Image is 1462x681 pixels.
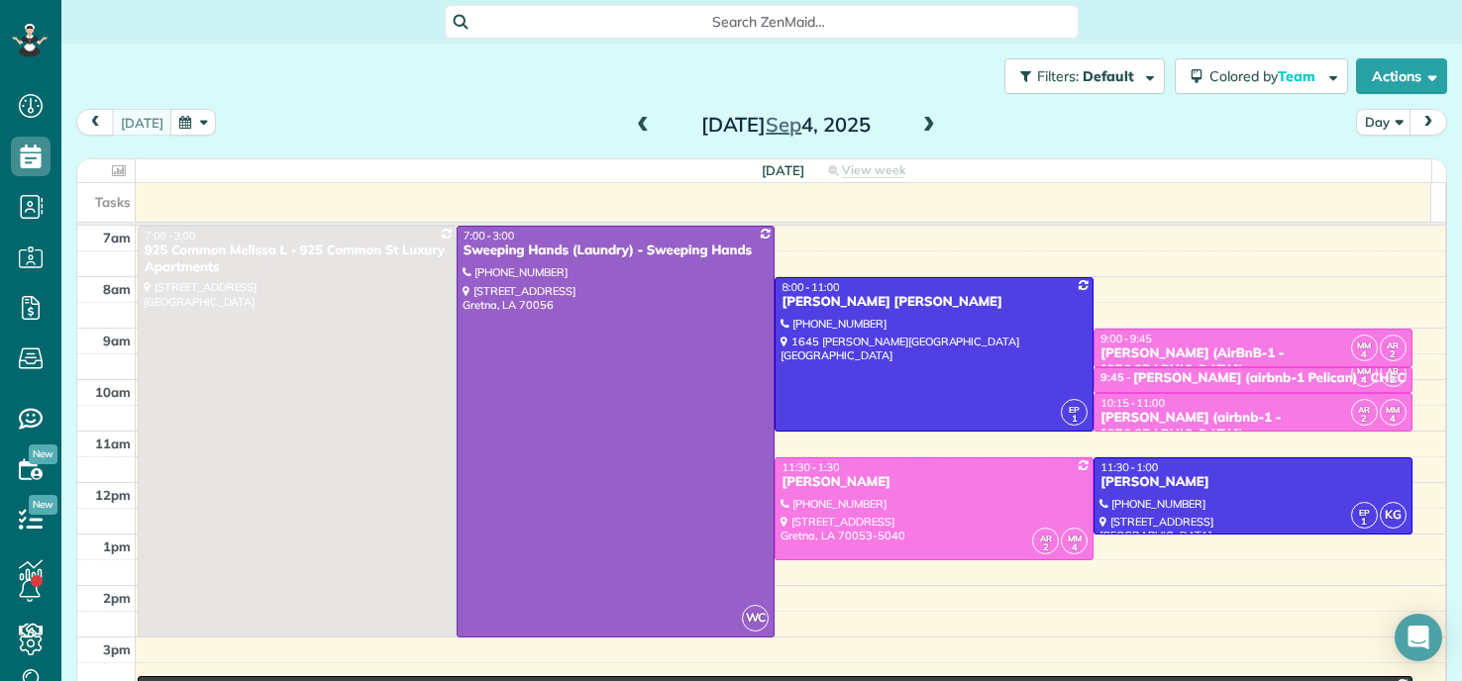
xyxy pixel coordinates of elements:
div: [PERSON_NAME] [1099,474,1407,491]
span: AR [1387,340,1399,350]
span: 9am [103,333,131,348]
span: 1pm [103,538,131,554]
button: Filters: Default [1004,58,1165,94]
small: 4 [1352,345,1377,364]
span: 2pm [103,590,131,606]
div: Sweeping Hands (Laundry) - Sweeping Hands [463,243,770,259]
button: next [1410,109,1447,136]
span: 7am [103,230,131,245]
small: 1 [1062,410,1087,429]
small: 2 [1381,345,1406,364]
span: Filters: [1037,67,1079,85]
span: 7:00 - 3:00 [464,229,515,243]
span: 11am [95,436,131,451]
button: prev [76,109,114,136]
span: 12pm [95,487,131,503]
small: 2 [1381,371,1406,390]
small: 1 [1352,513,1377,532]
div: [PERSON_NAME] [PERSON_NAME] [781,294,1088,311]
small: 2 [1033,538,1058,557]
div: [PERSON_NAME] [781,474,1088,491]
span: MM [1357,340,1371,350]
span: 8:00 - 11:00 [782,280,839,294]
span: WC [742,605,769,632]
span: 7:00 - 3:00 [145,229,196,243]
div: [PERSON_NAME] (airbnb-1 - [GEOGRAPHIC_DATA]) [1099,410,1407,443]
h2: [DATE] 4, 2025 [662,114,909,136]
span: 11:30 - 1:30 [782,460,839,474]
span: Tasks [95,194,131,210]
span: 11:30 - 1:00 [1100,460,1158,474]
button: [DATE] [112,109,172,136]
span: 8am [103,281,131,297]
span: EP [1069,404,1080,415]
span: Default [1083,67,1135,85]
span: Team [1278,67,1318,85]
span: New [29,495,57,515]
span: AR [1358,404,1370,415]
span: [DATE] [762,162,804,178]
small: 4 [1062,538,1087,557]
span: MM [1068,533,1082,543]
span: 10am [95,384,131,400]
div: 925 Common Melissa L - 925 Common St Luxury Apartments [144,243,451,276]
span: 10:15 - 11:00 [1100,396,1165,410]
span: New [29,444,57,464]
a: Filters: Default [994,58,1165,94]
span: MM [1386,404,1400,415]
small: 2 [1352,410,1377,429]
div: [PERSON_NAME] (AirBnB-1 - [GEOGRAPHIC_DATA]) [1099,345,1407,379]
span: Sep [766,112,801,137]
button: Actions [1356,58,1447,94]
span: EP [1359,507,1370,518]
div: Open Intercom Messenger [1395,614,1442,661]
span: KG [1380,502,1407,529]
button: Day [1356,109,1411,136]
small: 4 [1352,371,1377,390]
span: View week [842,162,905,178]
span: 3pm [103,641,131,657]
small: 4 [1381,410,1406,429]
span: Colored by [1209,67,1322,85]
button: Colored byTeam [1175,58,1348,94]
span: 9:00 - 9:45 [1100,332,1152,345]
span: AR [1040,533,1052,543]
